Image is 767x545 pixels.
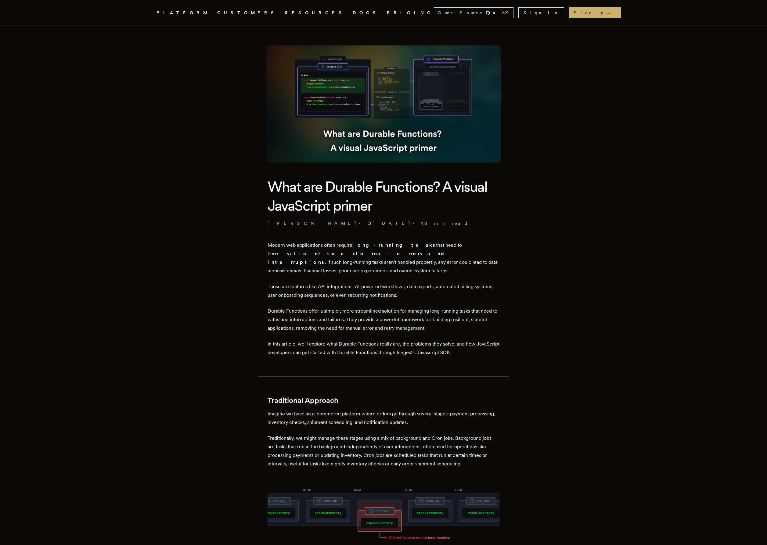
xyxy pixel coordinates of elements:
span: → [606,10,616,16]
a: DOCS [353,9,380,17]
span: 4.3 K [493,10,512,16]
a: Sign In [518,7,564,18]
strong: resilient to external errors and interruptions [268,251,449,265]
a: CUSTOMERS [217,9,278,17]
span: Open Source [438,10,483,16]
span: 10 min read [421,220,468,226]
p: Durable Functions offer a simpler, more streamlined solution for managing long-running tasks that... [268,307,499,332]
p: Imagine we have an e-commerce platform where orders go through several stages: payment processing... [268,410,499,427]
img: Featured image for What are Durable Functions? A visual JavaScript primer blog post [266,45,501,163]
button: RESOURCES [285,9,345,17]
p: In this article, we'll explore what Durable Functions really are, the problems they solve, and ho... [268,340,499,357]
strong: long-running tasks [352,242,436,248]
a: PRICING [387,9,434,17]
p: Traditionally, we might manage these stages using a mix of background and Cron jobs. Background j... [268,434,499,468]
h1: What are Durable Functions? A visual JavaScript primer [268,177,499,215]
button: PLATFORM [157,9,210,17]
p: · · [268,220,499,226]
span: [DATE] [367,220,411,226]
p: Modern web applications often require that need to be . If such long-running tasks aren't handled... [268,241,499,275]
h2: Traditional Approach [268,396,499,405]
a: Sign up [569,7,621,18]
a: [PERSON_NAME] [268,220,357,226]
p: These are features like API integrations, AI-powered workflows, data exports, automated billing s... [268,282,499,299]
